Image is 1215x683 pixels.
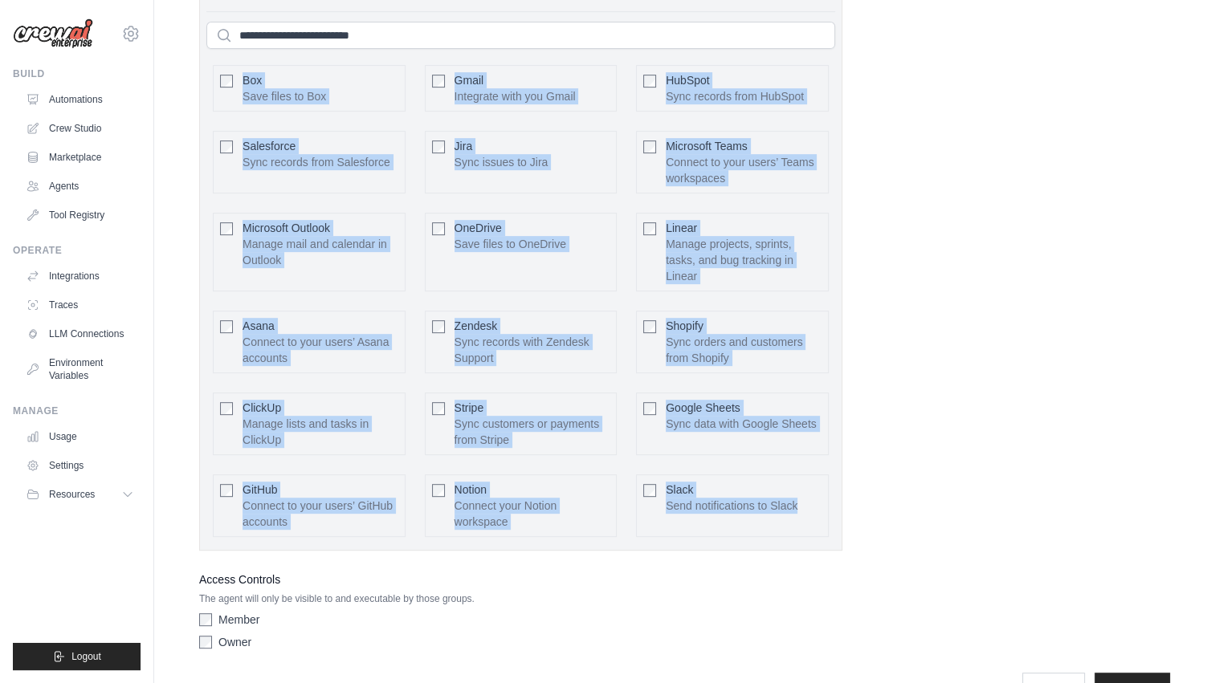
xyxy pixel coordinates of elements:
span: Gmail [455,74,484,87]
label: Member [218,612,259,628]
a: Automations [19,87,141,112]
button: Resources [19,482,141,507]
p: Connect your Notion workspace [455,498,610,530]
p: Sync issues to Jira [455,154,548,170]
img: Logo [13,18,93,49]
p: Sync records from HubSpot [666,88,804,104]
a: Agents [19,173,141,199]
span: OneDrive [455,222,502,234]
a: Marketplace [19,144,141,170]
div: Operate [13,244,141,257]
p: Sync data with Google Sheets [666,416,817,432]
p: Connect to your users’ Asana accounts [243,334,398,366]
span: Jira [455,140,473,152]
span: HubSpot [666,74,709,87]
a: Tool Registry [19,202,141,228]
p: Manage projects, sprints, tasks, and bug tracking in Linear [666,236,822,284]
p: Connect to your users’ GitHub accounts [243,498,398,530]
p: Manage lists and tasks in ClickUp [243,416,398,448]
a: Integrations [19,263,141,289]
p: The agent will only be visible to and executable by those groups. [199,592,842,605]
span: Linear [666,222,697,234]
div: Manage [13,405,141,417]
p: Connect to your users’ Teams workspaces [666,154,822,186]
span: Box [243,74,262,87]
span: Slack [666,483,693,496]
a: LLM Connections [19,321,141,347]
p: Manage mail and calendar in Outlook [243,236,398,268]
p: Save files to Box [243,88,326,104]
button: Logout [13,643,141,670]
a: Traces [19,292,141,318]
p: Send notifications to Slack [666,498,797,514]
span: GitHub [243,483,278,496]
div: Build [13,67,141,80]
a: Environment Variables [19,350,141,388]
span: ClickUp [243,401,281,414]
span: Salesforce [243,140,296,152]
p: Sync orders and customers from Shopify [666,334,822,366]
p: Sync records with Zendesk Support [455,334,610,366]
p: Integrate with you Gmail [455,88,576,104]
span: Google Sheets [666,401,740,414]
span: Asana [243,319,275,332]
label: Access Controls [199,570,842,589]
p: Save files to OneDrive [455,236,566,252]
a: Settings [19,453,141,478]
span: Resources [49,488,95,501]
a: Usage [19,424,141,449]
span: Microsoft Teams [666,140,748,152]
span: Notion [455,483,487,496]
span: Logout [71,650,101,663]
p: Sync customers or payments from Stripe [455,416,610,448]
span: Microsoft Outlook [243,222,330,234]
span: Shopify [666,319,703,332]
a: Crew Studio [19,116,141,141]
p: Sync records from Salesforce [243,154,390,170]
label: Owner [218,634,251,650]
span: Zendesk [455,319,498,332]
span: Stripe [455,401,484,414]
